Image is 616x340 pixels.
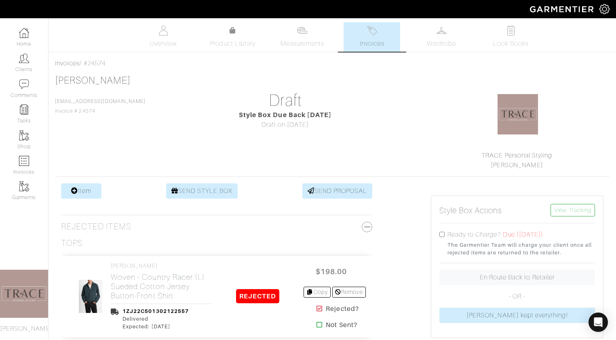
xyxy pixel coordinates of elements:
[413,22,470,52] a: Wardrobe
[493,39,529,48] span: Look Books
[326,304,359,314] strong: Rejected?
[274,22,331,52] a: Measurements
[111,262,212,269] h4: [PERSON_NAME]
[437,25,447,36] img: wardrobe-487a4870c1b7c33e795ec22d11cfc2ed9d08956e64fb3008fe2437562e282088.svg
[199,120,371,130] div: Draft on [DATE]
[205,26,261,48] a: Product Library
[297,25,307,36] img: measurements-466bbee1fd09ba9460f595b01e5d73f9e2bff037440d3c8f018324cb6cdf7a4a.svg
[199,91,371,110] h1: Draft
[61,238,83,248] h3: Tops
[55,60,80,67] a: Invoices
[491,162,543,169] a: [PERSON_NAME]
[135,22,192,52] a: Overview
[19,181,29,191] img: garments-icon-b7da505a4dc4fd61783c78ac3ca0ef83fa9d6f193b1c9dc38574b1d14d53ca28.png
[360,39,384,48] span: Invoices
[150,39,177,48] span: Overview
[526,2,599,16] img: garmentier-logo-header-white-b43fb05a5012e4ada735d5af1a66efaba907eab6374d6393d1fbf88cb4ef424d.png
[506,25,516,36] img: todo-9ac3debb85659649dc8f770b8b6100bb5dab4b48dedcbae339e5042a72dfd3cc.svg
[19,79,29,89] img: comment-icon-a0a6a9ef722e966f86d9cbdc48e553b5cf19dbc54f86b18d962a5391bc8f6eb6.png
[111,262,212,300] a: [PERSON_NAME] Woven - Country Racer (L)Sueded Cotton Jersey Button-Front Shirt
[122,308,189,314] a: 1ZJ22C501302122557
[210,39,255,48] span: Product Library
[439,270,595,285] a: En Route Back to Retailer
[427,39,456,48] span: Wardrobe
[166,183,238,199] a: SEND STYLE BOX
[55,59,610,68] div: / #24574
[61,183,101,199] a: Item
[236,289,279,303] span: REJECTED
[61,222,372,232] h3: Rejected Items
[19,156,29,166] img: orders-icon-0abe47150d42831381b5fb84f609e132dff9fe21cb692f30cb5eec754e2cba89.png
[199,110,371,120] div: Style Box Due Back [DATE]
[503,231,544,238] span: Due ([DATE])
[439,206,502,215] h5: Style Box Actions
[447,230,501,239] label: Ready to Charge?
[55,99,146,104] a: [EMAIL_ADDRESS][DOMAIN_NAME]
[439,292,595,301] p: - OR -
[304,287,331,298] a: Copy
[326,320,357,330] strong: Not Sent?
[19,28,29,38] img: dashboard-icon-dbcd8f5a0b271acd01030246c82b418ddd0df26cd7fceb0bd07c9910d44c42f6.png
[55,75,131,86] a: [PERSON_NAME]
[551,204,595,216] a: View Tracking
[589,313,608,332] div: Open Intercom Messenger
[439,308,595,323] a: [PERSON_NAME] kept everything!
[122,323,189,330] div: Expected: [DATE]
[367,25,377,36] img: orders-27d20c2124de7fd6de4e0e44c1d41de31381a507db9b33961299e4e07d508b8c.svg
[599,4,610,14] img: gear-icon-white-bd11855cb880d31180b6d7d6211b90ccbf57a29d726f0c71d8c61bd08dd39cc2.png
[481,152,552,159] a: TRACE Personal Styling
[19,105,29,115] img: reminder-icon-8004d30b9f0a5d33ae49ab947aed9ed385cf756f9e5892f1edd6e32f2345188e.png
[122,315,189,323] div: Delivered
[158,25,168,36] img: basicinfo-40fd8af6dae0f16599ec9e87c0ef1c0a1fdea2edbe929e3d69a839185d80c458.svg
[111,273,212,300] h2: Woven - Country Racer (L) Sueded Cotton Jersey Button-Front Shirt
[281,39,325,48] span: Measurements
[344,22,400,52] a: Invoices
[302,183,373,199] a: SEND PROPOSAL
[307,263,355,280] span: $198.00
[55,99,146,114] span: Invoice # 24574
[332,287,366,298] a: Remove
[19,53,29,63] img: clients-icon-6bae9207a08558b7cb47a8932f037763ab4055f8c8b6bfacd5dc20c3e0201464.png
[447,241,595,256] small: The Garmentier Team will charge your client once all rejected items are returned to the retailer.
[19,130,29,141] img: garments-icon-b7da505a4dc4fd61783c78ac3ca0ef83fa9d6f193b1c9dc38574b1d14d53ca28.png
[498,94,538,134] img: 1583817110766.png.png
[483,22,539,52] a: Look Books
[78,279,103,313] img: w35on1qrYKqj6pn8ECcUXBsi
